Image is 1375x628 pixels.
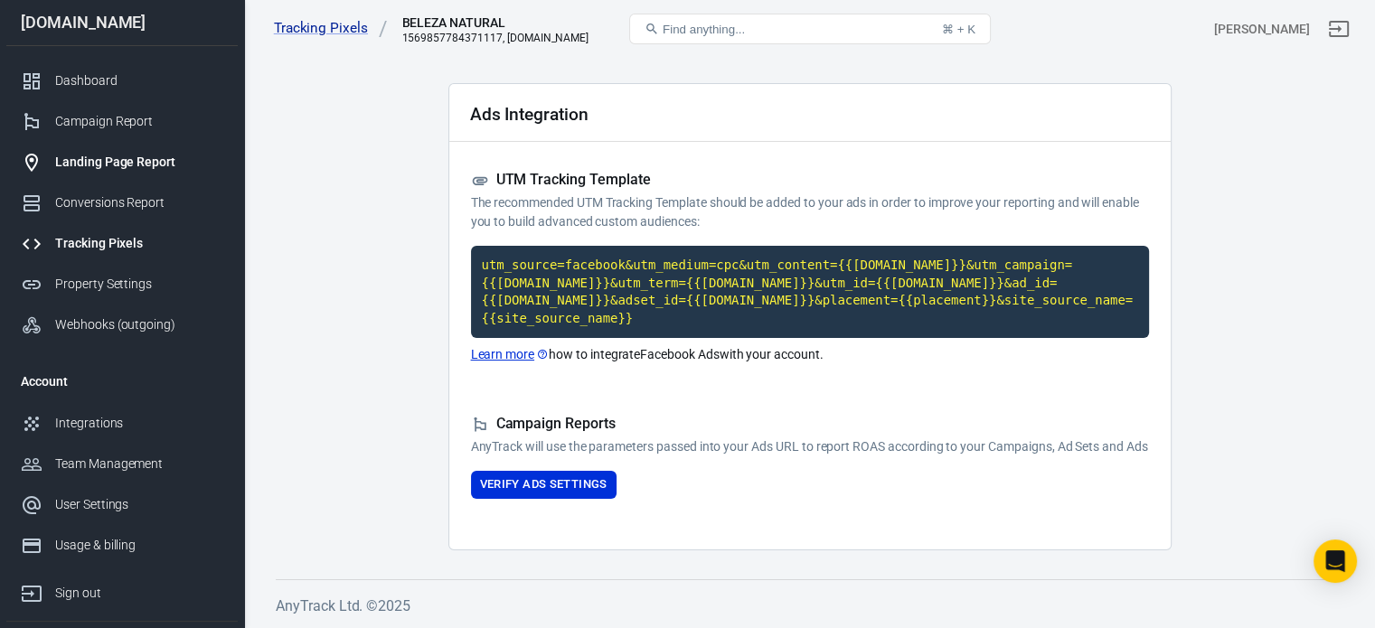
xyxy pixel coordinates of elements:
a: User Settings [6,484,238,525]
button: Find anything...⌘ + K [629,14,991,44]
a: Landing Page Report [6,142,238,183]
div: Open Intercom Messenger [1314,539,1357,583]
span: Find anything... [663,23,745,36]
div: [DOMAIN_NAME] [6,14,238,31]
h6: AnyTrack Ltd. © 2025 [276,595,1343,617]
div: Campaign Report [55,112,223,131]
a: Integrations [6,403,238,444]
div: BELEZA NATURAL [401,14,582,32]
div: Team Management [55,455,223,473]
div: Landing Page Report [55,153,223,172]
a: Conversions Report [6,183,238,223]
a: Campaign Report [6,101,238,142]
a: Property Settings [6,264,238,305]
a: Sign out [6,566,238,614]
div: Tracking Pixels [55,234,223,253]
a: Webhooks (outgoing) [6,305,238,345]
a: Dashboard [6,61,238,101]
div: Property Settings [55,275,223,294]
a: Tracking Pixels [6,223,238,264]
div: Dashboard [55,71,223,90]
div: Sign out [55,584,223,603]
div: Conversions Report [55,193,223,212]
p: how to integrate Facebook Ads with your account. [471,345,1149,364]
div: User Settings [55,495,223,514]
a: Sign out [1317,7,1361,51]
a: Tracking Pixels [274,19,388,38]
div: 1569857784371117, bdcnews.site [401,32,589,44]
div: ⌘ + K [942,23,975,36]
p: AnyTrack will use the parameters passed into your Ads URL to report ROAS according to your Campai... [471,437,1149,456]
a: Team Management [6,444,238,484]
code: Click to copy [471,246,1149,338]
a: Learn more [471,345,550,364]
li: Account [6,360,238,403]
h5: UTM Tracking Template [471,171,1149,190]
h2: Ads Integration [470,105,589,124]
a: Usage & billing [6,525,238,566]
div: Webhooks (outgoing) [55,315,223,334]
div: Integrations [55,414,223,433]
p: The recommended UTM Tracking Template should be added to your ads in order to improve your report... [471,193,1149,231]
button: Verify Ads Settings [471,471,617,499]
div: Usage & billing [55,536,223,555]
div: Account id: 4UGDXuEy [1214,20,1310,39]
h5: Campaign Reports [471,415,1149,434]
